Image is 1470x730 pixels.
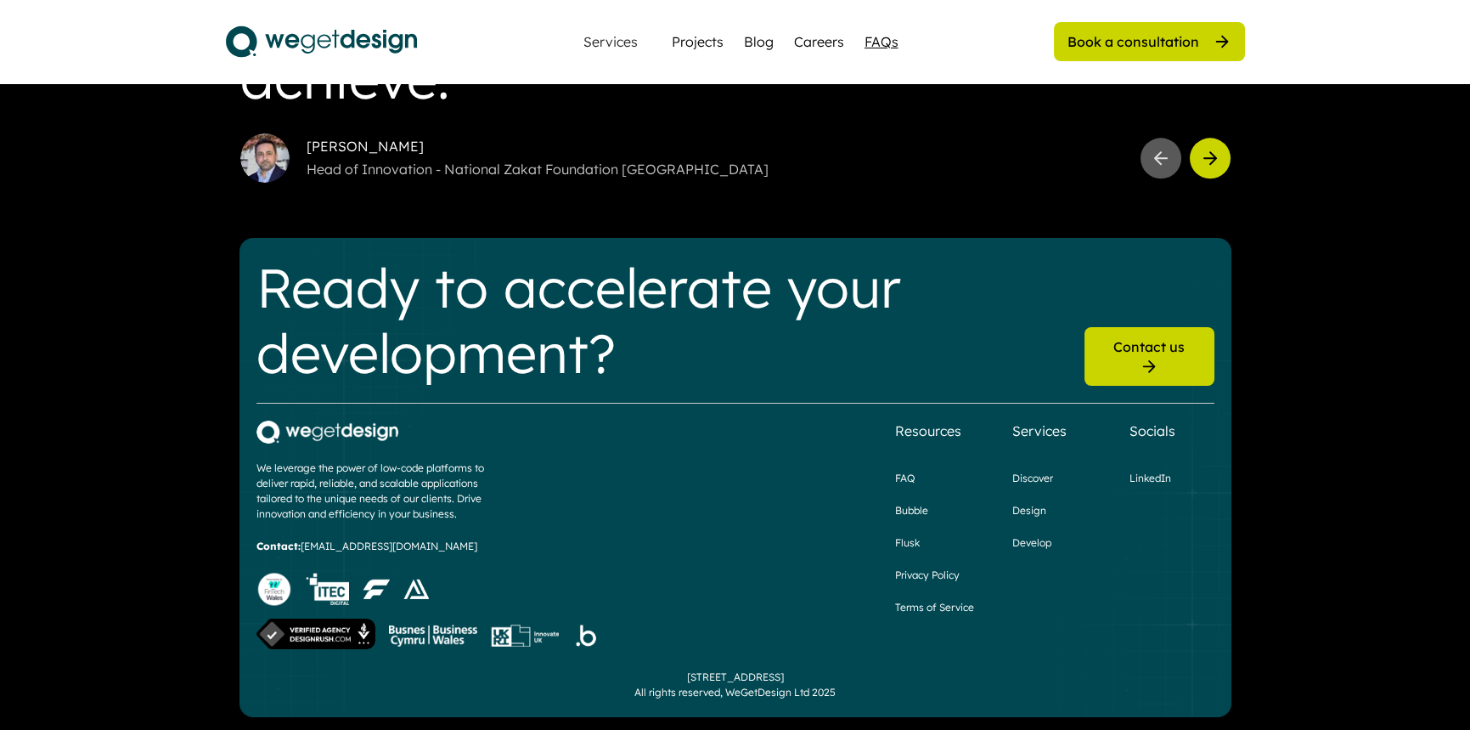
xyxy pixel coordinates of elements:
div: We leverage the power of low-code platforms to deliver rapid, reliable, and scalable applications... [256,461,511,522]
img: innovate-sub-logo%201%20%281%29.png [491,625,559,647]
img: 1671710238819.jpeg [240,133,290,183]
div: Socials [1129,421,1175,441]
img: Group%201287.png [572,620,599,650]
a: Discover [1012,471,1053,486]
strong: Contact: [256,540,301,552]
div: [EMAIL_ADDRESS][DOMAIN_NAME] [256,539,477,554]
img: Verified%20Agency%20v3.png [256,619,375,649]
div: Resources [895,421,961,441]
div: Book a consultation [1067,32,1199,51]
img: logo.svg [226,20,417,63]
div: Ready to accelerate your development? [256,255,1071,386]
img: Layer_1.png [403,579,429,600]
a: Develop [1012,535,1051,551]
a: FAQs [865,31,898,52]
div: [PERSON_NAME] [307,137,1127,156]
img: image%201%20%281%29.png [363,579,390,600]
img: HNYRHc.tif.png [306,573,349,606]
a: Terms of Service [895,600,974,615]
div: Contact us [1113,337,1185,356]
div: [STREET_ADDRESS] All rights reserved, WeGetDesign Ltd 2025 [634,670,836,700]
a: LinkedIn [1129,471,1171,486]
a: Blog [744,31,774,52]
div: Services [1012,421,1067,441]
img: 4b569577-11d7-4442-95fc-ebbb524e5eb8.png [256,421,398,444]
a: Privacy Policy [895,568,960,583]
div: Services [577,35,645,48]
a: Flusk [895,535,920,551]
a: Projects [672,31,724,52]
a: Design [1012,503,1046,518]
a: Bubble [895,503,928,518]
img: Group%201286.png [389,625,477,647]
a: Careers [794,31,844,52]
a: FAQ [895,471,915,486]
img: Website%20Badge%20Light%201.png [256,571,292,607]
div: Head of Innovation - National Zakat Foundation [GEOGRAPHIC_DATA] [307,159,1127,179]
